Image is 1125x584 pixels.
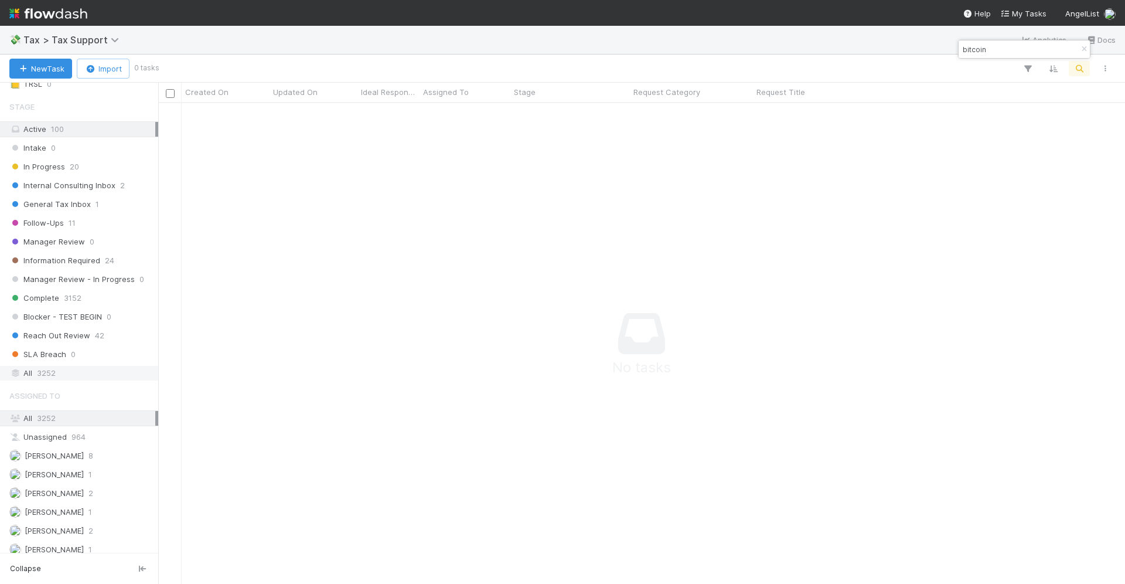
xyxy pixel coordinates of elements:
[70,159,79,174] span: 20
[47,77,52,91] span: 0
[107,310,111,324] span: 0
[37,413,56,423] span: 3252
[1104,8,1116,20] img: avatar_c597f508-4d28-4c7c-92e0-bd2d0d338f8e.png
[185,86,229,98] span: Created On
[9,59,72,79] button: NewTask
[95,328,104,343] span: 42
[9,253,100,268] span: Information Required
[88,524,93,538] span: 2
[633,86,700,98] span: Request Category
[9,347,66,362] span: SLA Breach
[23,34,125,46] span: Tax > Tax Support
[134,63,159,73] small: 0 tasks
[273,86,318,98] span: Updated On
[9,525,21,537] img: avatar_34f05275-b011-483d-b245-df8db41250f6.png
[960,42,1078,56] input: Search...
[120,178,125,193] span: 2
[9,544,21,555] img: avatar_a8b9208c-77c1-4b07-b461-d8bc701f972e.png
[9,487,21,499] img: avatar_12dd09bb-393f-4edb-90ff-b12147216d3f.png
[1021,33,1067,47] a: Analytics
[9,366,155,381] div: All
[90,235,94,249] span: 0
[88,467,92,482] span: 1
[9,216,64,230] span: Follow-Ups
[9,197,91,212] span: General Tax Inbox
[756,86,805,98] span: Request Title
[9,178,115,193] span: Internal Consulting Inbox
[9,159,65,174] span: In Progress
[9,430,155,444] div: Unassigned
[25,526,84,535] span: [PERSON_NAME]
[9,35,21,45] span: 💸
[9,328,90,343] span: Reach Out Review
[139,272,144,287] span: 0
[88,505,92,520] span: 1
[1065,9,1099,18] span: AngelList
[423,86,469,98] span: Assigned To
[64,291,81,305] span: 3152
[25,507,84,517] span: [PERSON_NAME]
[25,545,84,554] span: [PERSON_NAME]
[96,197,99,212] span: 1
[88,542,92,557] span: 1
[361,86,417,98] span: Ideal Response Date
[51,141,56,155] span: 0
[9,506,21,518] img: avatar_d6b50140-ca82-482e-b0bf-854821fc5d82.png
[1000,9,1046,18] span: My Tasks
[1086,33,1116,47] a: Docs
[71,430,86,444] span: 964
[9,411,155,426] div: All
[9,77,42,91] div: TRSL
[105,253,114,268] span: 24
[514,86,536,98] span: Stage
[9,95,35,118] span: Stage
[25,470,84,479] span: [PERSON_NAME]
[51,124,64,134] span: 100
[25,488,84,498] span: [PERSON_NAME]
[88,486,93,501] span: 2
[77,59,129,79] button: Import
[69,216,76,230] span: 11
[9,310,102,324] span: Blocker - TEST BEGIN
[9,122,155,137] div: Active
[9,272,135,287] span: Manager Review - In Progress
[9,4,87,23] img: logo-inverted-e16ddd16eac7371096b0.svg
[9,468,21,480] img: avatar_628a5c20-041b-43d3-a441-1958b262852b.png
[9,141,46,155] span: Intake
[9,235,85,249] span: Manager Review
[9,79,21,89] span: 📒
[10,563,41,574] span: Collapse
[88,449,93,463] span: 8
[9,291,59,305] span: Complete
[166,89,175,98] input: Toggle All Rows Selected
[37,366,56,381] span: 3252
[25,451,84,460] span: [PERSON_NAME]
[963,8,991,19] div: Help
[71,347,76,362] span: 0
[9,450,21,461] img: avatar_55a2f090-1307-4765-93b4-f04da16234ba.png
[9,384,60,408] span: Assigned To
